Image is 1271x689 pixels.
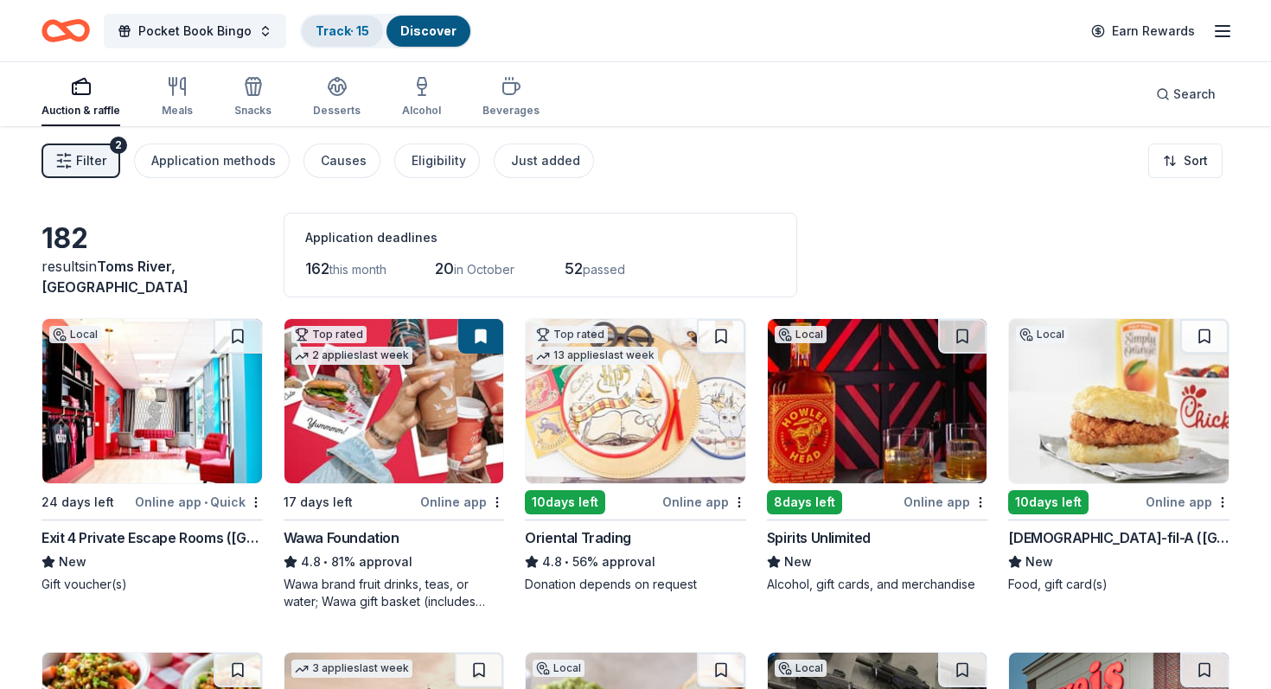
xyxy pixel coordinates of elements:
[284,552,505,572] div: 81% approval
[49,326,101,343] div: Local
[775,326,827,343] div: Local
[291,347,412,365] div: 2 applies last week
[42,527,263,548] div: Exit 4 Private Escape Rooms ([GEOGRAPHIC_DATA])
[542,552,562,572] span: 4.8
[162,69,193,126] button: Meals
[42,69,120,126] button: Auction & raffle
[565,259,583,278] span: 52
[284,492,353,513] div: 17 days left
[394,144,480,178] button: Eligibility
[400,23,457,38] a: Discover
[301,552,321,572] span: 4.8
[234,69,271,126] button: Snacks
[1146,491,1229,513] div: Online app
[511,150,580,171] div: Just added
[1008,527,1229,548] div: [DEMOGRAPHIC_DATA]-fil-A ([GEOGRAPHIC_DATA])
[204,495,208,509] span: •
[42,10,90,51] a: Home
[42,256,263,297] div: results
[110,137,127,154] div: 2
[313,69,361,126] button: Desserts
[767,576,988,593] div: Alcohol, gift cards, and merchandise
[1025,552,1053,572] span: New
[76,150,106,171] span: Filter
[525,318,746,593] a: Image for Oriental TradingTop rated13 applieslast week10days leftOnline appOriental Trading4.8•56...
[162,104,193,118] div: Meals
[1008,490,1089,514] div: 10 days left
[525,552,746,572] div: 56% approval
[1008,576,1229,593] div: Food, gift card(s)
[284,318,505,610] a: Image for Wawa FoundationTop rated2 applieslast week17 days leftOnline appWawa Foundation4.8•81% ...
[42,144,120,178] button: Filter2
[768,319,987,483] img: Image for Spirits Unlimited
[42,576,263,593] div: Gift voucher(s)
[1173,84,1216,105] span: Search
[300,14,472,48] button: Track· 15Discover
[402,69,441,126] button: Alcohol
[284,576,505,610] div: Wawa brand fruit drinks, teas, or water; Wawa gift basket (includes Wawa products and coupons)
[767,527,871,548] div: Spirits Unlimited
[1142,77,1229,112] button: Search
[42,492,114,513] div: 24 days left
[533,347,658,365] div: 13 applies last week
[565,555,570,569] span: •
[59,552,86,572] span: New
[1184,150,1208,171] span: Sort
[767,490,842,514] div: 8 days left
[1009,319,1229,483] img: Image for Chick-fil-A (Brick Township)
[42,319,262,483] img: Image for Exit 4 Private Escape Rooms (Toms River NJ)
[482,104,540,118] div: Beverages
[151,150,276,171] div: Application methods
[291,326,367,343] div: Top rated
[1008,318,1229,593] a: Image for Chick-fil-A (Brick Township)Local10days leftOnline app[DEMOGRAPHIC_DATA]-fil-A ([GEOGRA...
[313,104,361,118] div: Desserts
[42,318,263,593] a: Image for Exit 4 Private Escape Rooms (Toms River NJ)Local24 days leftOnline app•QuickExit 4 Priv...
[526,319,745,483] img: Image for Oriental Trading
[138,21,252,41] span: Pocket Book Bingo
[104,14,286,48] button: Pocket Book Bingo
[525,576,746,593] div: Donation depends on request
[42,258,188,296] span: Toms River, [GEOGRAPHIC_DATA]
[42,221,263,256] div: 182
[1081,16,1205,47] a: Earn Rewards
[482,69,540,126] button: Beverages
[305,227,776,248] div: Application deadlines
[525,490,605,514] div: 10 days left
[316,23,369,38] a: Track· 15
[134,144,290,178] button: Application methods
[135,491,263,513] div: Online app Quick
[42,258,188,296] span: in
[533,660,584,677] div: Local
[454,262,514,277] span: in October
[402,104,441,118] div: Alcohol
[494,144,594,178] button: Just added
[533,326,608,343] div: Top rated
[303,144,380,178] button: Causes
[42,104,120,118] div: Auction & raffle
[767,318,988,593] a: Image for Spirits UnlimitedLocal8days leftOnline appSpirits UnlimitedNewAlcohol, gift cards, and ...
[321,150,367,171] div: Causes
[1016,326,1068,343] div: Local
[583,262,625,277] span: passed
[412,150,466,171] div: Eligibility
[329,262,386,277] span: this month
[284,527,399,548] div: Wawa Foundation
[904,491,987,513] div: Online app
[323,555,328,569] span: •
[525,527,631,548] div: Oriental Trading
[284,319,504,483] img: Image for Wawa Foundation
[234,104,271,118] div: Snacks
[662,491,746,513] div: Online app
[305,259,329,278] span: 162
[420,491,504,513] div: Online app
[775,660,827,677] div: Local
[291,660,412,678] div: 3 applies last week
[435,259,454,278] span: 20
[1148,144,1223,178] button: Sort
[784,552,812,572] span: New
